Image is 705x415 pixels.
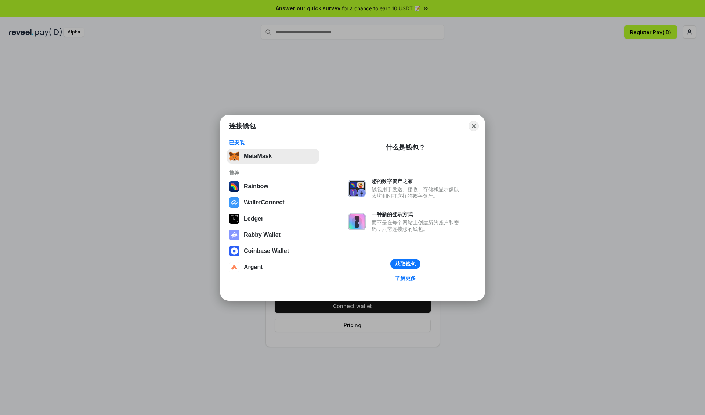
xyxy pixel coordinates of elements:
[229,181,239,192] img: svg+xml,%3Csvg%20width%3D%22120%22%20height%3D%22120%22%20viewBox%3D%220%200%20120%20120%22%20fil...
[395,275,416,282] div: 了解更多
[244,232,281,238] div: Rabby Wallet
[372,211,463,218] div: 一种新的登录方式
[227,260,319,275] button: Argent
[229,197,239,208] img: svg+xml,%3Csvg%20width%3D%2228%22%20height%3D%2228%22%20viewBox%3D%220%200%2028%2028%22%20fill%3D...
[372,186,463,199] div: 钱包用于发送、接收、存储和显示像以太坊和NFT这样的数字资产。
[229,122,256,130] h1: 连接钱包
[244,248,289,254] div: Coinbase Wallet
[372,219,463,232] div: 而不是在每个网站上创建新的账户和密码，只需连接您的钱包。
[229,139,317,146] div: 已安装
[229,262,239,272] img: svg+xml,%3Csvg%20width%3D%2228%22%20height%3D%2228%22%20viewBox%3D%220%200%2028%2028%22%20fill%3D...
[227,179,319,194] button: Rainbow
[227,211,319,226] button: Ledger
[227,195,319,210] button: WalletConnect
[229,169,317,176] div: 推荐
[348,213,366,230] img: svg+xml,%3Csvg%20xmlns%3D%22http%3A%2F%2Fwww.w3.org%2F2000%2Fsvg%22%20fill%3D%22none%22%20viewBox...
[229,230,239,240] img: svg+xml,%3Csvg%20xmlns%3D%22http%3A%2F%2Fwww.w3.org%2F2000%2Fsvg%22%20fill%3D%22none%22%20viewBox...
[244,264,263,271] div: Argent
[227,228,319,242] button: Rabby Wallet
[229,214,239,224] img: svg+xml,%3Csvg%20xmlns%3D%22http%3A%2F%2Fwww.w3.org%2F2000%2Fsvg%22%20width%3D%2228%22%20height%3...
[390,259,420,269] button: 获取钱包
[244,153,272,160] div: MetaMask
[227,244,319,258] button: Coinbase Wallet
[227,149,319,164] button: MetaMask
[348,180,366,197] img: svg+xml,%3Csvg%20xmlns%3D%22http%3A%2F%2Fwww.w3.org%2F2000%2Fsvg%22%20fill%3D%22none%22%20viewBox...
[244,199,285,206] div: WalletConnect
[391,273,420,283] a: 了解更多
[395,261,416,267] div: 获取钱包
[229,246,239,256] img: svg+xml,%3Csvg%20width%3D%2228%22%20height%3D%2228%22%20viewBox%3D%220%200%2028%2028%22%20fill%3D...
[229,151,239,161] img: svg+xml,%3Csvg%20fill%3D%22none%22%20height%3D%2233%22%20viewBox%3D%220%200%2035%2033%22%20width%...
[372,178,463,185] div: 您的数字资产之家
[469,121,479,131] button: Close
[386,143,425,152] div: 什么是钱包？
[244,215,263,222] div: Ledger
[244,183,268,190] div: Rainbow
